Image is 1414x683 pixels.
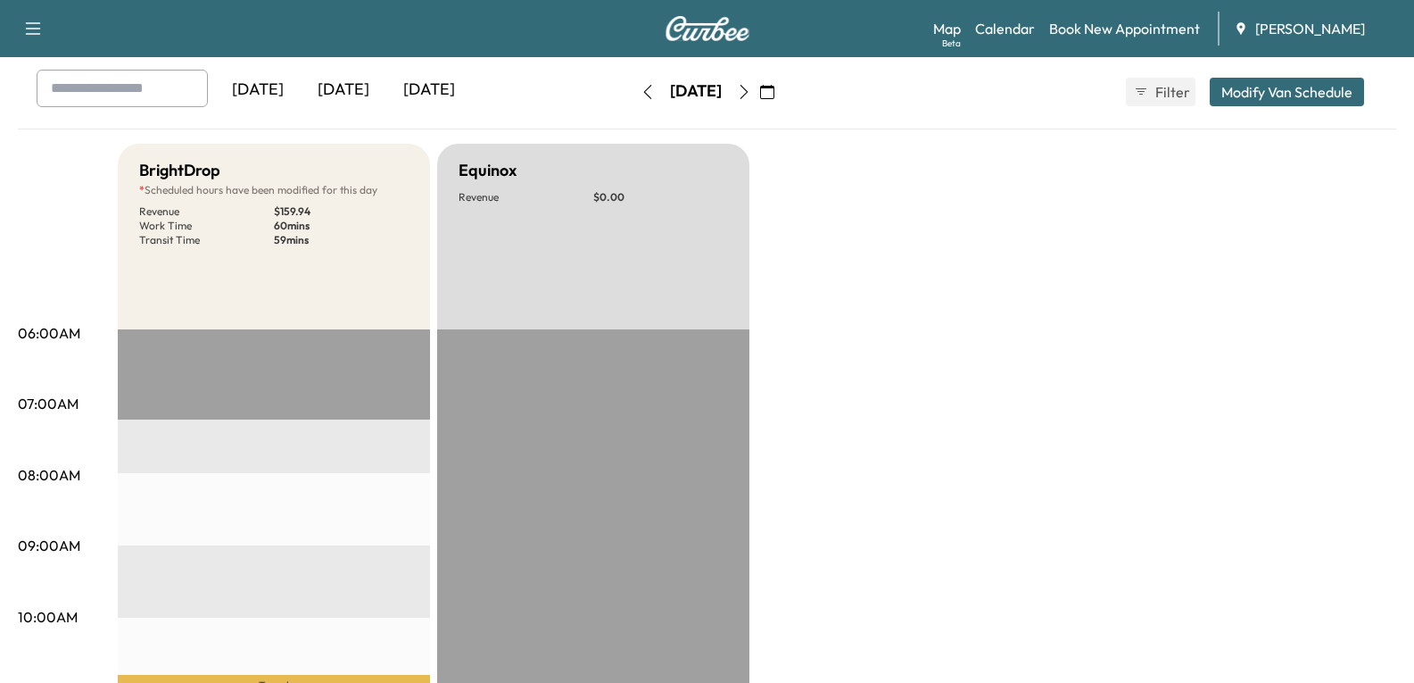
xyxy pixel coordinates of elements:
p: 09:00AM [18,535,80,556]
p: 59 mins [274,233,409,247]
p: Transit Time [139,233,274,247]
p: $ 159.94 [274,204,409,219]
div: Beta [942,37,961,50]
span: [PERSON_NAME] [1255,18,1365,39]
div: [DATE] [301,70,386,111]
p: 10:00AM [18,606,78,628]
span: Filter [1155,81,1187,103]
div: [DATE] [215,70,301,111]
p: Revenue [139,204,274,219]
img: Curbee Logo [665,16,750,41]
p: $ 0.00 [593,190,728,204]
p: 08:00AM [18,464,80,486]
p: 60 mins [274,219,409,233]
button: Modify Van Schedule [1210,78,1364,106]
a: MapBeta [933,18,961,39]
p: Scheduled hours have been modified for this day [139,183,409,197]
a: Calendar [975,18,1035,39]
p: Revenue [459,190,593,204]
a: Book New Appointment [1049,18,1200,39]
p: Work Time [139,219,274,233]
p: 07:00AM [18,393,79,414]
p: 06:00AM [18,322,80,344]
h5: BrightDrop [139,158,220,183]
div: [DATE] [670,80,722,103]
button: Filter [1126,78,1195,106]
h5: Equinox [459,158,517,183]
div: [DATE] [386,70,472,111]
